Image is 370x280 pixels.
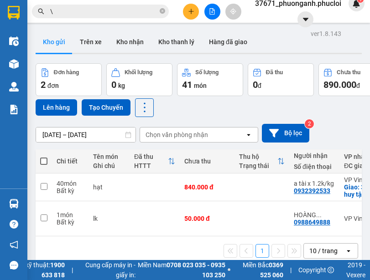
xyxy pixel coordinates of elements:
[146,130,208,139] div: Chọn văn phòng nhận
[239,153,277,160] div: Thu hộ
[202,31,255,53] button: Hàng đã giao
[36,63,102,96] button: Đơn hàng2đơn
[57,158,84,165] div: Chi tiết
[184,158,230,165] div: Chưa thu
[93,162,125,169] div: Ghi chú
[182,79,192,90] span: 41
[134,153,168,160] div: Đã thu
[151,31,202,53] button: Kho thanh lý
[42,261,65,279] strong: 1900 633 818
[294,163,335,170] div: Số điện thoại
[294,211,335,219] div: HOÀNG DŨNG
[72,265,73,275] span: |
[47,82,59,89] span: đơn
[106,63,172,96] button: Khối lượng0kg
[93,153,125,160] div: Tên món
[356,82,360,89] span: đ
[93,183,125,191] div: hạt
[209,8,215,15] span: file-add
[118,82,125,89] span: kg
[230,8,236,15] span: aim
[50,6,158,16] input: Tìm tên, số ĐT hoặc mã đơn
[294,152,335,159] div: Người nhận
[194,82,207,89] span: món
[160,7,165,16] span: close-circle
[316,211,322,219] span: ...
[337,69,360,76] div: Chưa thu
[80,260,135,280] span: Cung cấp máy in - giấy in:
[204,4,220,20] button: file-add
[323,79,356,90] span: 890.000
[73,31,109,53] button: Trên xe
[9,199,19,209] img: warehouse-icon
[167,261,225,279] strong: 0708 023 035 - 0935 103 250
[109,31,151,53] button: Kho nhận
[184,215,230,222] div: 50.000 đ
[57,187,84,194] div: Bất kỳ
[184,183,230,191] div: 840.000 đ
[36,127,135,142] input: Select a date range.
[10,261,18,270] span: message
[235,149,289,173] th: Toggle SortBy
[138,260,225,280] span: Miền Nam
[38,8,44,15] span: search
[328,267,334,273] span: copyright
[248,63,314,96] button: Đã thu0đ
[9,82,19,92] img: warehouse-icon
[57,219,84,226] div: Bất kỳ
[345,247,352,255] svg: open
[82,99,130,116] button: Tạo Chuyến
[41,79,46,90] span: 2
[9,59,19,69] img: warehouse-icon
[309,246,338,255] div: 10 / trang
[177,63,243,96] button: Số lượng41món
[294,180,335,187] div: a tài x 1.2k/kg
[111,79,116,90] span: 0
[195,69,219,76] div: Số lượng
[245,131,252,138] svg: open
[294,219,330,226] div: 0988649888
[54,69,79,76] div: Đơn hàng
[266,69,283,76] div: Đã thu
[57,211,84,219] div: 1 món
[10,240,18,249] span: notification
[297,11,313,27] button: caret-down
[262,124,309,143] button: Bộ lọc
[134,162,168,169] div: HTTT
[311,29,341,39] div: ver 1.8.143
[36,99,77,116] button: Lên hàng
[57,180,84,187] div: 40 món
[10,220,18,229] span: question-circle
[225,4,241,20] button: aim
[183,4,199,20] button: plus
[294,187,330,194] div: 0932392533
[260,261,283,279] strong: 0369 525 060
[255,244,269,258] button: 1
[130,149,180,173] th: Toggle SortBy
[253,79,258,90] span: 0
[305,119,314,128] sup: 2
[9,105,19,114] img: solution-icon
[160,8,165,14] span: close-circle
[233,260,284,280] span: Miền Bắc
[302,15,310,24] span: caret-down
[93,215,125,222] div: lk
[8,6,20,20] img: logo-vxr
[290,265,292,275] span: |
[239,162,277,169] div: Trạng thái
[36,31,73,53] button: Kho gửi
[258,82,261,89] span: đ
[188,8,194,15] span: plus
[228,268,230,272] span: ⚪️
[125,69,152,76] div: Khối lượng
[9,36,19,46] img: warehouse-icon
